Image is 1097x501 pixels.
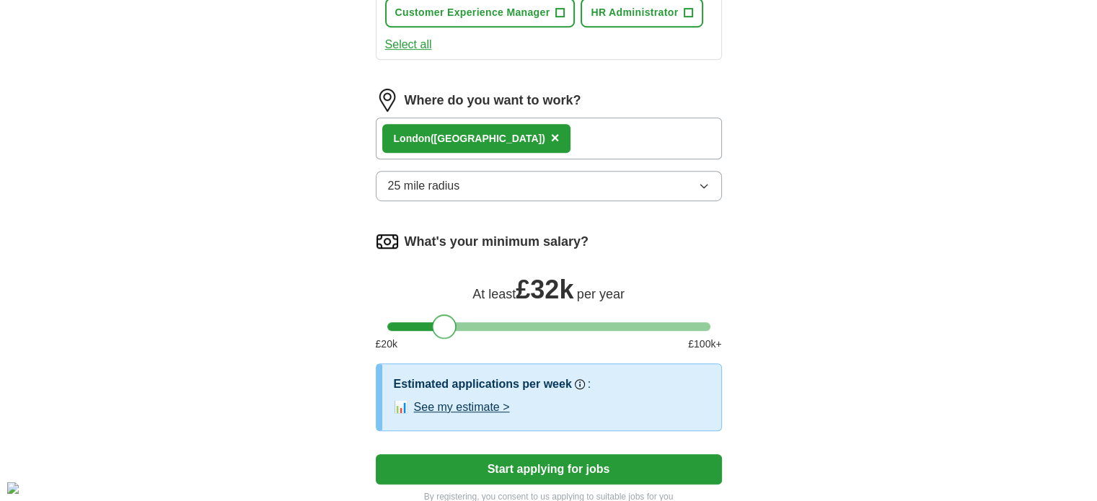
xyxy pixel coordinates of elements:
[388,177,460,195] span: 25 mile radius
[394,133,425,144] strong: Londo
[405,91,581,110] label: Where do you want to work?
[414,399,510,416] button: See my estimate >
[376,89,399,112] img: location.png
[394,131,545,146] div: n
[376,171,722,201] button: 25 mile radius
[394,399,408,416] span: 📊
[551,130,560,146] span: ×
[385,36,432,53] button: Select all
[7,482,19,494] div: Cookie consent button
[376,337,397,352] span: £ 20 k
[588,376,591,393] h3: :
[516,275,573,304] span: £ 32k
[551,128,560,149] button: ×
[376,230,399,253] img: salary.png
[395,5,550,20] span: Customer Experience Manager
[577,287,625,301] span: per year
[394,376,572,393] h3: Estimated applications per week
[376,454,722,484] button: Start applying for jobs
[591,5,678,20] span: HR Administrator
[7,482,19,494] img: Cookie%20settings
[431,133,545,144] span: ([GEOGRAPHIC_DATA])
[472,287,516,301] span: At least
[405,232,589,252] label: What's your minimum salary?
